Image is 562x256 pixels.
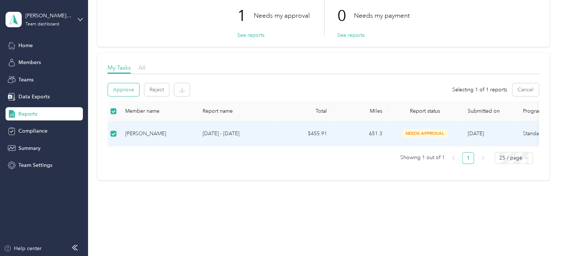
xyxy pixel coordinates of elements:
[462,152,474,164] li: 1
[18,161,52,169] span: Team Settings
[481,156,485,160] span: right
[284,108,327,114] div: Total
[108,83,139,96] button: Approve
[18,93,50,101] span: Data Exports
[4,245,42,252] button: Help center
[463,152,474,164] a: 1
[25,22,59,27] div: Team dashboard
[447,152,459,164] button: left
[203,130,272,138] p: [DATE] - [DATE]
[237,31,264,39] button: See reports
[138,64,145,71] span: All
[477,152,489,164] button: right
[125,130,191,138] div: [PERSON_NAME]
[18,127,48,135] span: Compliance
[197,101,278,122] th: Report name
[521,215,562,256] iframe: Everlance-gr Chat Button Frame
[254,11,310,20] p: Needs my approval
[337,0,354,31] p: 0
[495,152,533,164] div: Page Size
[18,42,33,49] span: Home
[468,130,484,137] span: [DATE]
[278,122,333,146] td: $455.91
[18,110,37,118] span: Reports
[337,31,365,39] button: See reports
[354,11,410,20] p: Needs my payment
[25,12,71,20] div: [PERSON_NAME] Approved
[144,83,169,96] button: Reject
[394,108,456,114] span: Report status
[462,101,517,122] th: Submitted on
[18,144,41,152] span: Summary
[333,122,388,146] td: 651.3
[477,152,489,164] li: Next Page
[451,156,456,160] span: left
[452,86,507,94] span: Selecting 1 of 1 reports
[119,101,197,122] th: Member name
[400,152,445,163] span: Showing 1 out of 1
[447,152,459,164] li: Previous Page
[18,76,34,84] span: Teams
[499,152,528,164] span: 25 / page
[125,108,191,114] div: Member name
[108,64,131,71] span: My Tasks
[512,83,539,96] button: Cancel
[237,0,254,31] p: 1
[402,129,448,138] span: needs approval
[18,59,41,66] span: Members
[339,108,382,114] div: Miles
